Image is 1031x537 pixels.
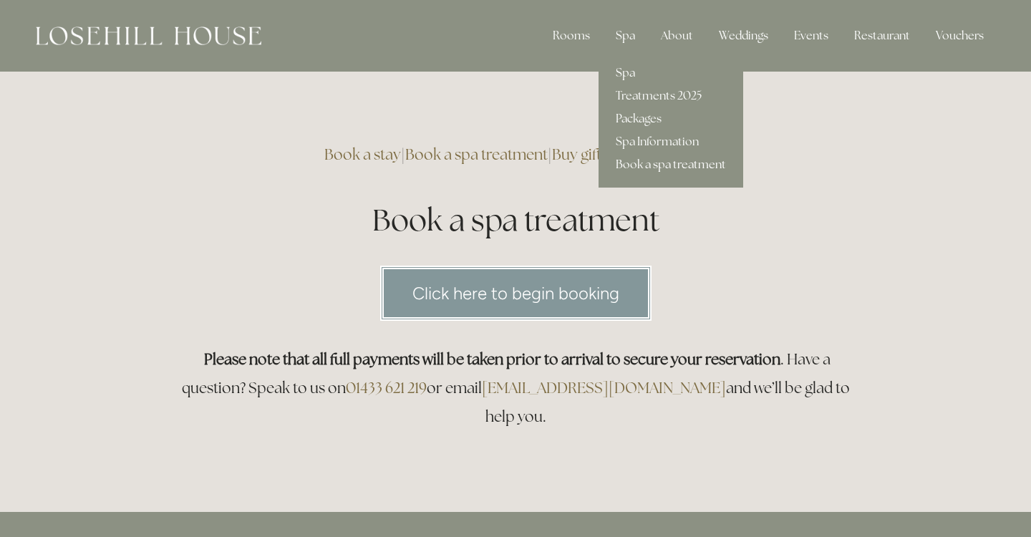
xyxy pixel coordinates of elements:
h3: | | [173,140,858,169]
a: 01433 621 219 [346,378,427,397]
a: Click here to begin booking [380,266,652,321]
a: Packages [599,107,743,130]
h3: . Have a question? Speak to us on or email and we’ll be glad to help you. [173,345,858,431]
strong: Please note that all full payments will be taken prior to arrival to secure your reservation [204,349,780,369]
a: Spa [599,62,743,84]
a: Book a stay [324,145,401,164]
div: Weddings [707,21,780,50]
a: [EMAIL_ADDRESS][DOMAIN_NAME] [482,378,726,397]
a: Vouchers [924,21,995,50]
div: About [649,21,705,50]
a: Treatments 2025 [599,84,743,107]
a: Buy gifts & experiences [552,145,707,164]
div: Restaurant [843,21,921,50]
a: Book a spa treatment [405,145,548,164]
a: Spa Information [599,130,743,153]
div: Events [783,21,840,50]
div: Rooms [541,21,601,50]
a: Book a spa treatment [599,153,743,176]
img: Losehill House [36,26,261,45]
div: Spa [604,21,647,50]
h1: Book a spa treatment [173,199,858,241]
